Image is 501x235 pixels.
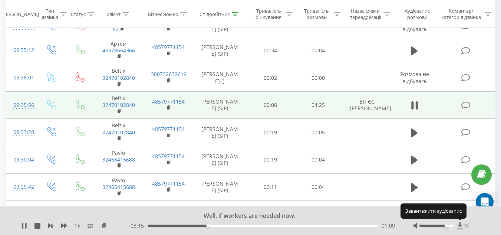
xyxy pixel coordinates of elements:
[193,119,247,146] td: [PERSON_NAME] (SIP)
[71,11,86,17] div: Статус
[294,91,342,119] td: 04:25
[399,8,436,20] div: Аудіозапис розмови
[94,37,144,64] td: Артём
[247,173,294,201] td: 00:11
[193,146,247,174] td: [PERSON_NAME] (SIP)
[152,98,185,105] a: 48579771154
[301,8,332,20] div: Тривалість розмови
[102,101,135,108] a: 32470102840
[294,119,342,146] td: 00:05
[193,91,247,119] td: [PERSON_NAME] (SIP)
[13,98,29,112] div: 09:35:56
[294,64,342,92] td: 00:00
[94,91,144,119] td: Beltix
[152,153,185,160] a: 48579771154
[152,180,185,187] a: 48579771154
[75,222,80,229] span: 1 x
[342,91,392,119] td: ВП ЄС [PERSON_NAME]
[200,11,230,17] div: Співробітник
[247,91,294,119] td: 00:08
[193,173,247,201] td: [PERSON_NAME] (SIP)
[129,222,148,229] span: - 03:15
[247,119,294,146] td: 00:19
[247,64,294,92] td: 00:02
[1,11,39,17] div: [PERSON_NAME]
[247,201,294,223] td: 00:06
[193,37,247,64] td: [PERSON_NAME] (SIP)
[207,224,210,227] div: Accessibility label
[400,71,429,84] span: Розмова не відбулась
[94,119,144,146] td: Beltix
[294,37,342,64] td: 00:04
[152,125,185,133] a: 48579771154
[151,71,187,78] a: 380732632619
[152,43,185,50] a: 48579771154
[439,8,483,20] div: Коментар/категорія дзвінка
[94,146,144,174] td: Pavlo
[102,74,135,81] a: 32470102840
[476,193,494,211] div: Open Intercom Messenger
[102,183,135,190] a: 32466415688
[106,11,121,17] div: Клієнт
[148,11,178,17] div: Бізнес номер
[94,173,144,201] td: Pavlo
[349,8,382,20] div: Назва схеми переадресації
[13,153,29,167] div: 09:30:04
[382,222,395,229] span: 01:09
[13,125,29,140] div: 09:33:28
[247,146,294,174] td: 00:19
[66,212,426,220] div: Well, if workers are needed now.
[294,146,342,174] td: 00:04
[445,224,448,227] div: Accessibility label
[94,64,144,92] td: Beltix
[102,156,135,163] a: 32466415688
[151,205,187,212] a: 380732632619
[400,205,429,218] span: Розмова не відбулась
[253,8,284,20] div: Тривалість очікування
[102,129,135,136] a: 32470102840
[13,43,29,58] div: 09:55:12
[193,64,247,92] td: [PERSON_NAME] ()
[13,204,29,219] div: 09:00:00
[102,47,135,54] a: 48578664366
[401,203,467,218] div: Завантажити аудіозапис
[294,201,342,223] td: 00:00
[294,173,342,201] td: 00:04
[193,201,247,223] td: [PERSON_NAME] ()
[13,71,29,85] div: 09:36:01
[101,205,137,212] a: 447872649603
[42,8,58,20] div: Тип дзвінка
[247,37,294,64] td: 00:34
[13,180,29,194] div: 09:29:42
